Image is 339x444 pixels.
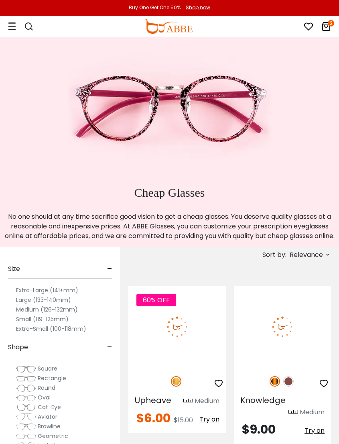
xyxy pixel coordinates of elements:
p: No one should at any time sacrifice good vision to get a cheap glasses. You deserve quality glass... [4,212,335,241]
div: Medium [195,396,219,406]
label: Large (133-140mm) [16,295,71,305]
img: Gold [171,376,181,387]
img: Gold Upheave - Metal ,Adjust Nose Pads [128,286,226,367]
img: Geometric.png [16,432,36,440]
span: Shape [8,338,28,357]
span: $6.00 [136,409,171,427]
i: 2 [328,20,334,26]
img: Oval.png [16,394,36,402]
span: Rectangle [38,374,66,382]
img: Aviator.png [16,413,36,421]
label: Small (119-125mm) [16,314,69,324]
span: 60% OFF [136,294,176,306]
button: Try on [199,412,219,427]
span: $9.00 [242,421,276,438]
img: Tortoise Knowledge - Acetate ,Universal Bridge Fit [234,286,331,367]
img: Cat-Eye.png [16,403,36,411]
img: Round.png [16,384,36,392]
a: 2 [321,23,331,33]
span: Try on [199,415,219,424]
img: Square.png [16,365,36,373]
label: Extra-Small (100-118mm) [16,324,86,334]
img: Browline.png [16,423,36,431]
span: $15.00 [174,415,193,425]
span: Relevance [290,248,323,262]
span: Try on [304,426,325,435]
div: Buy One Get One 50% [129,4,181,11]
label: Extra-Large (141+mm) [16,285,78,295]
span: Knowledge [240,395,286,406]
span: Upheave [135,395,171,406]
div: Medium [300,407,325,417]
span: Round [38,384,55,392]
img: Brown [283,376,294,387]
a: Shop now [182,4,210,11]
img: cheap glasses [68,37,272,177]
span: Aviator [38,413,57,421]
span: Oval [38,393,51,401]
span: Geometric [38,432,68,440]
h1: Cheap Glasses [4,185,335,200]
img: Tortoise [270,376,280,387]
span: - [107,338,112,357]
span: - [107,259,112,279]
div: Shop now [186,4,210,11]
label: Medium (126-132mm) [16,305,78,314]
span: Square [38,365,57,373]
img: abbeglasses.com [145,19,192,34]
button: Try on [304,424,325,438]
span: Browline [38,422,61,430]
span: Cat-Eye [38,403,61,411]
img: size ruler [183,398,193,404]
span: Size [8,259,20,279]
span: Sort by: [262,250,286,259]
img: Rectangle.png [16,375,36,383]
img: size ruler [288,409,298,415]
